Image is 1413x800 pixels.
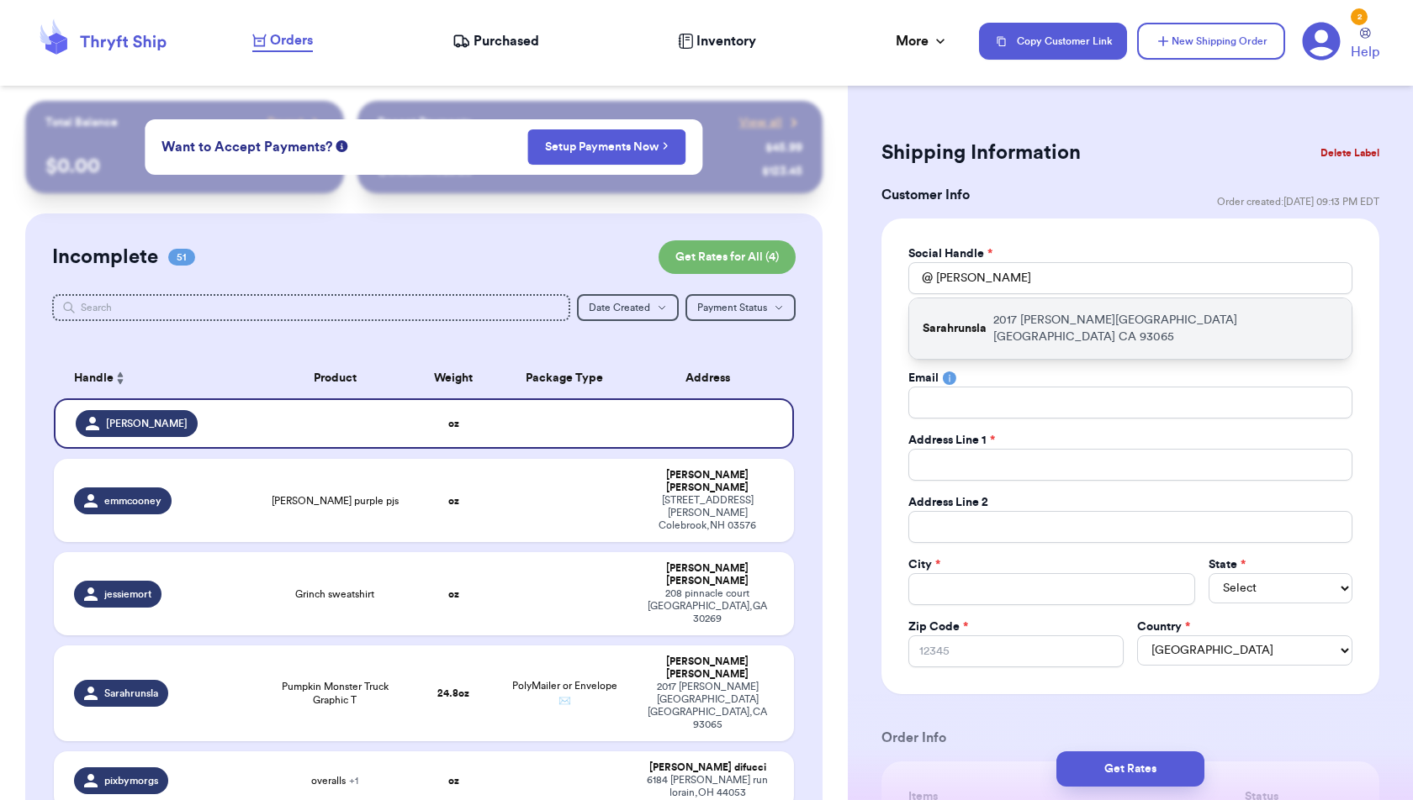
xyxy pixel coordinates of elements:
[270,30,313,50] span: Orders
[641,587,774,625] div: 208 pinnacle court [GEOGRAPHIC_DATA] , GA 30269
[696,31,756,51] span: Inventory
[979,23,1127,60] button: Copy Customer Link
[641,469,774,494] div: [PERSON_NAME] [PERSON_NAME]
[114,368,127,388] button: Sort ascending
[262,358,410,398] th: Product
[1209,556,1246,573] label: State
[45,153,324,180] p: $ 0.00
[104,587,151,601] span: jessiemort
[448,418,459,429] strong: oz
[678,31,756,51] a: Inventory
[762,163,802,180] div: $ 123.45
[908,432,995,449] label: Address Line 1
[1314,134,1386,171] button: Delete Label
[641,681,774,731] div: 2017 [PERSON_NAME][GEOGRAPHIC_DATA] [GEOGRAPHIC_DATA] , CA 93065
[908,245,992,262] label: Social Handle
[512,681,617,706] span: PolyMailer or Envelope ✉️
[641,494,774,532] div: [STREET_ADDRESS][PERSON_NAME] Colebrook , NH 03576
[697,303,767,313] span: Payment Status
[1302,22,1341,61] a: 2
[641,774,774,799] div: 6184 [PERSON_NAME] run lorain , OH 44053
[74,370,114,387] span: Handle
[1137,618,1190,635] label: Country
[106,417,188,430] span: [PERSON_NAME]
[641,655,774,681] div: [PERSON_NAME] [PERSON_NAME]
[1137,23,1285,60] button: New Shipping Order
[641,562,774,587] div: [PERSON_NAME] [PERSON_NAME]
[659,240,796,274] button: Get Rates for All (4)
[52,244,158,271] h2: Incomplete
[908,370,939,387] label: Email
[104,774,158,787] span: pixbymorgs
[923,320,987,337] p: Sarahrunsla
[641,761,774,774] div: [PERSON_NAME] difucci
[739,114,802,131] a: View all
[1056,751,1204,787] button: Get Rates
[104,494,161,508] span: emmcooney
[545,139,669,155] a: Setup Payments Now
[908,262,933,294] div: @
[161,137,332,157] span: Want to Accept Payments?
[437,688,469,698] strong: 24.8 oz
[267,114,324,131] a: Payout
[498,358,631,398] th: Package Type
[908,494,988,511] label: Address Line 2
[631,358,794,398] th: Address
[45,114,118,131] p: Total Balance
[589,303,650,313] span: Date Created
[908,635,1124,667] input: 12345
[448,589,459,599] strong: oz
[272,680,400,707] span: Pumpkin Monster Truck Graphic T
[577,294,679,321] button: Date Created
[896,31,949,51] div: More
[168,249,195,266] span: 51
[527,129,686,165] button: Setup Payments Now
[295,587,374,601] span: Grinch sweatshirt
[881,728,1379,748] h3: Order Info
[1351,42,1379,62] span: Help
[685,294,796,321] button: Payment Status
[267,114,304,131] span: Payout
[448,776,459,786] strong: oz
[993,312,1338,345] p: 2017 [PERSON_NAME][GEOGRAPHIC_DATA] [GEOGRAPHIC_DATA] CA 93065
[52,294,570,321] input: Search
[908,556,940,573] label: City
[765,139,802,156] div: $ 45.99
[448,496,459,506] strong: oz
[739,114,782,131] span: View all
[252,30,313,52] a: Orders
[908,618,968,635] label: Zip Code
[409,358,498,398] th: Weight
[474,31,539,51] span: Purchased
[104,687,158,700] span: Sarahrunsla
[272,494,399,508] span: [PERSON_NAME] purple pjs
[1351,28,1379,62] a: Help
[1217,195,1379,208] span: Order created: [DATE] 09:13 PM EDT
[881,139,1081,166] h2: Shipping Information
[1351,8,1368,25] div: 2
[881,185,970,205] h3: Customer Info
[311,774,358,787] span: overalls
[452,31,539,51] a: Purchased
[378,114,471,131] p: Recent Payments
[349,776,358,786] span: + 1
